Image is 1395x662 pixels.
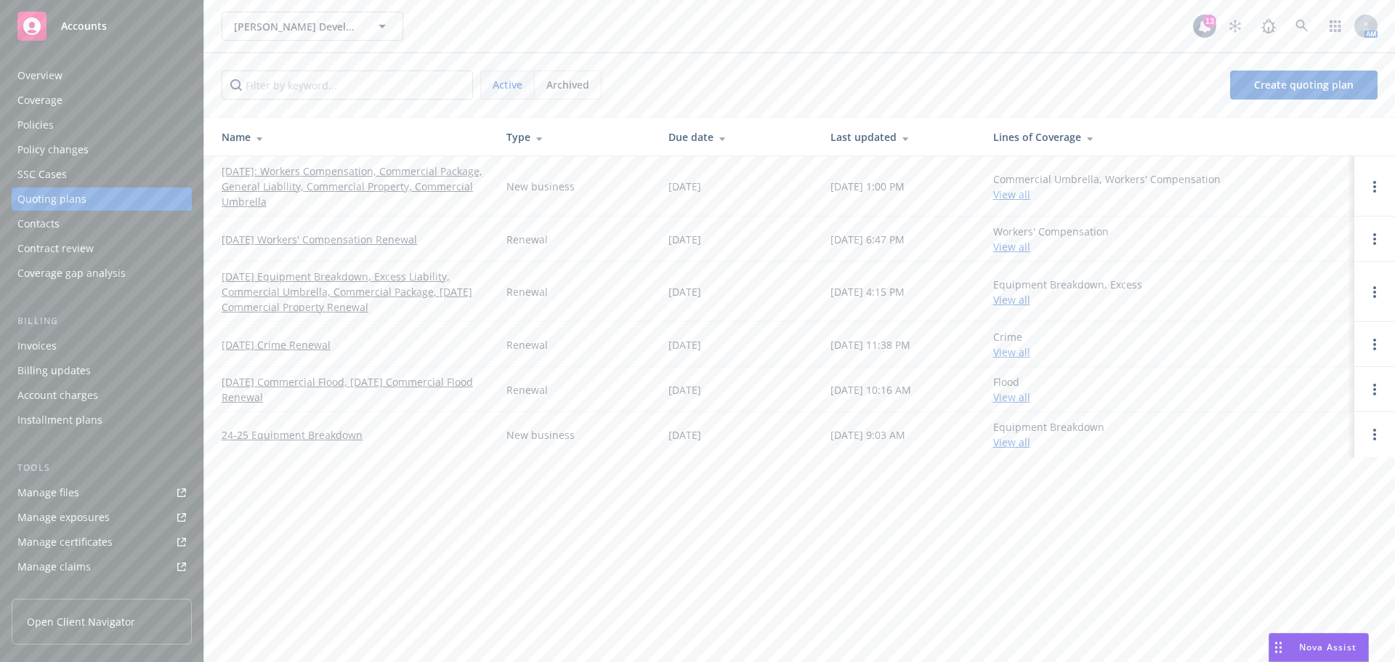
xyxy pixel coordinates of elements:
div: Manage BORs [17,580,86,603]
span: Open Client Navigator [27,614,135,629]
div: [DATE] [668,427,701,443]
div: Contacts [17,212,60,235]
div: Manage files [17,481,79,504]
span: Create quoting plan [1254,78,1354,92]
a: Open options [1366,178,1383,195]
a: [DATE]: Workers Compensation, Commercial Package, General Liability, Commercial Property, Commerc... [222,164,483,209]
div: Renewal [506,232,548,247]
div: Account charges [17,384,98,407]
a: Account charges [12,384,192,407]
span: [PERSON_NAME] Development Company LLC [234,19,360,34]
a: Coverage [12,89,192,112]
a: SSC Cases [12,163,192,186]
span: Archived [546,77,589,92]
a: View all [993,187,1030,201]
div: Type [506,129,645,145]
a: Open options [1366,283,1383,301]
div: Policies [17,113,54,137]
div: Workers' Compensation [993,224,1109,254]
div: New business [506,179,575,194]
div: Installment plans [17,408,102,432]
div: Flood [993,374,1030,405]
div: Drag to move [1269,634,1287,661]
button: Nova Assist [1269,633,1369,662]
a: [DATE] Crime Renewal [222,337,331,352]
div: Manage exposures [17,506,110,529]
div: Quoting plans [17,187,86,211]
div: Contract review [17,237,94,260]
a: Overview [12,64,192,87]
div: [DATE] 10:16 AM [830,382,911,397]
div: [DATE] [668,382,701,397]
a: Installment plans [12,408,192,432]
div: [DATE] 6:47 PM [830,232,905,247]
a: Manage certificates [12,530,192,554]
span: Active [493,77,522,92]
a: Contacts [12,212,192,235]
a: Coverage gap analysis [12,262,192,285]
div: [DATE] [668,337,701,352]
a: View all [993,390,1030,404]
a: Quoting plans [12,187,192,211]
div: [DATE] [668,284,701,299]
div: [DATE] [668,232,701,247]
div: Renewal [506,382,548,397]
div: Equipment Breakdown [993,419,1104,450]
input: Filter by keyword... [222,70,473,100]
div: Name [222,129,483,145]
div: Billing [12,314,192,328]
a: Switch app [1321,12,1350,41]
a: Stop snowing [1221,12,1250,41]
span: Accounts [61,20,107,32]
a: View all [993,293,1030,307]
div: Renewal [506,337,548,352]
div: [DATE] 4:15 PM [830,284,905,299]
a: [DATE] Equipment Breakdown, Excess Liability, Commercial Umbrella, Commercial Package, [DATE] Com... [222,269,483,315]
a: Manage files [12,481,192,504]
a: Contract review [12,237,192,260]
div: Overview [17,64,62,87]
a: Manage claims [12,555,192,578]
div: Coverage [17,89,62,112]
div: Policy changes [17,138,89,161]
a: Create quoting plan [1230,70,1378,100]
div: Coverage gap analysis [17,262,126,285]
div: [DATE] [668,179,701,194]
a: Manage BORs [12,580,192,603]
a: Open options [1366,381,1383,398]
a: Open options [1366,230,1383,248]
div: Manage certificates [17,530,113,554]
a: Manage exposures [12,506,192,529]
div: New business [506,427,575,443]
a: [DATE] Commercial Flood, [DATE] Commercial Flood Renewal [222,374,483,405]
div: Tools [12,461,192,475]
div: Due date [668,129,807,145]
div: Billing updates [17,359,91,382]
div: Manage claims [17,555,91,578]
div: [DATE] 1:00 PM [830,179,905,194]
div: Invoices [17,334,57,358]
a: [DATE] Workers' Compensation Renewal [222,232,417,247]
div: Equipment Breakdown, Excess [993,277,1142,307]
span: Nova Assist [1299,641,1356,653]
button: [PERSON_NAME] Development Company LLC [222,12,403,41]
a: Accounts [12,6,192,47]
a: Open options [1366,336,1383,353]
a: 24-25 Equipment Breakdown [222,427,363,443]
a: Search [1287,12,1317,41]
a: Policy changes [12,138,192,161]
a: Invoices [12,334,192,358]
div: Last updated [830,129,969,145]
a: View all [993,435,1030,449]
div: [DATE] 11:38 PM [830,337,910,352]
div: Crime [993,329,1030,360]
a: Report a Bug [1254,12,1283,41]
a: Open options [1366,426,1383,443]
a: Billing updates [12,359,192,382]
div: Renewal [506,284,548,299]
a: View all [993,240,1030,254]
div: SSC Cases [17,163,67,186]
div: 13 [1203,15,1216,28]
div: [DATE] 9:03 AM [830,427,905,443]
